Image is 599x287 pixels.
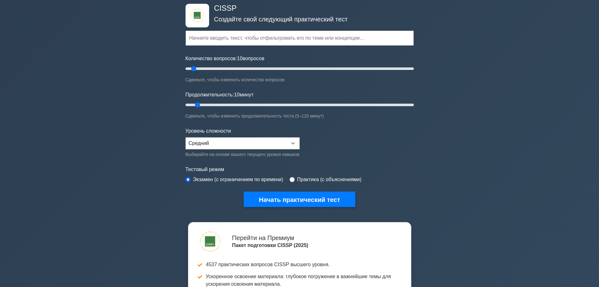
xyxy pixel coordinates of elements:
font: Количество вопросов: [186,56,237,61]
font: Сдвиньте, чтобы изменить количество вопросов [186,77,285,82]
font: Уровень сложности [186,128,231,134]
font: Практика (с объяснениями) [297,177,362,182]
font: минут [240,92,253,97]
font: Сдвиньте, чтобы изменить продолжительность теста (5–120 минут) [186,113,324,118]
font: 10 [237,56,243,61]
button: Начать практический тест [244,192,355,207]
font: Продолжительность: [186,92,234,97]
font: вопросов [242,56,264,61]
input: Начните вводить текст, чтобы отфильтровать его по теме или концепции... [186,31,414,46]
font: Экзамен (с ограничением по времени) [193,177,283,182]
font: Тестовый режим [186,167,224,172]
font: 10 [234,92,240,97]
font: Начать практический тест [259,196,340,203]
font: CISSP [214,4,237,12]
font: Выбирайте на основе вашего текущего уровня навыков [186,152,299,157]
